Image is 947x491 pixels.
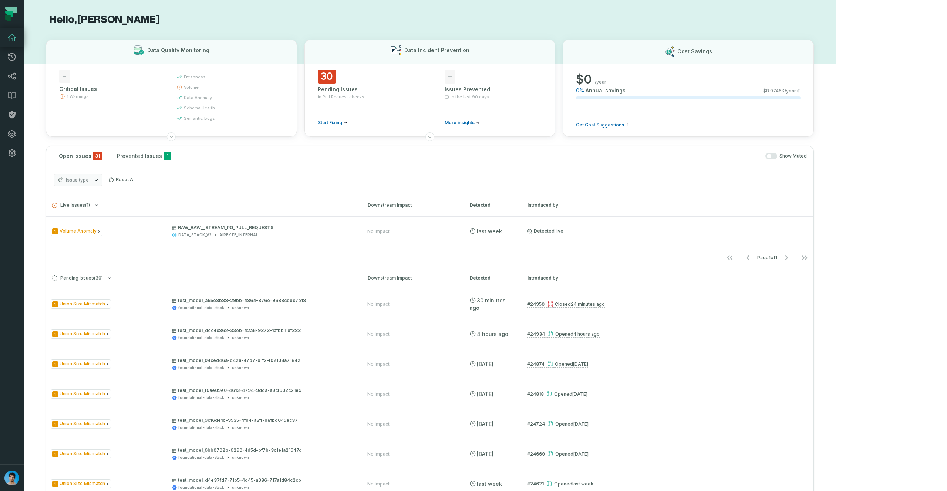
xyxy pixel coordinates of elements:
[184,74,206,80] span: freshness
[368,275,456,281] div: Downstream Impact
[51,227,102,236] span: Issue Type
[178,305,224,311] div: foundational-data-stack
[576,72,592,87] span: $ 0
[52,391,58,397] span: Severity
[527,451,589,457] a: #24669Opened[DATE] 5:31:48 AM
[172,387,354,393] p: test_model_f6ae09e0-4613-4794-9dda-a9cf602c21e9
[53,146,108,166] button: Open Issues
[178,485,224,490] div: foundational-data-stack
[67,94,89,99] span: 1 Warnings
[739,250,757,265] button: Go to previous page
[172,447,354,453] p: test_model_6bb0702b-6290-4d5d-bf7b-3c1e1a21647d
[172,298,354,304] p: test_model_a65e8b88-29bb-4864-876e-9688cddc7b18
[547,361,588,367] div: Opened
[52,361,58,367] span: Severity
[172,225,354,231] p: RAW_RAW__STREAM_PG_PULL_REQUESTS
[184,115,215,121] span: semantic bugs
[445,86,542,93] div: Issues Prevented
[477,391,493,397] relative-time: Aug 24, 2025, 5:41 AM GMT+3
[573,451,589,457] relative-time: Aug 21, 2025, 5:31 AM GMT+3
[178,232,212,238] div: DATA_STACK_V2
[46,13,814,26] h1: Hello, [PERSON_NAME]
[51,389,111,399] span: Issue Type
[318,120,342,126] span: Start Fixing
[172,328,354,333] p: test_model_dec4c862-33eb-42a6-9373-1afbb11df383
[778,250,795,265] button: Go to next page
[445,70,455,84] span: -
[367,391,390,397] div: No Impact
[469,297,506,311] relative-time: Aug 26, 2025, 9:04 AM GMT+3
[573,421,589,427] relative-time: Aug 22, 2025, 5:32 AM GMT+3
[164,152,171,160] span: 1
[219,232,258,238] div: AIRBYTE_INTERNAL
[477,451,493,457] relative-time: Aug 21, 2025, 5:37 AM GMT+3
[595,79,606,85] span: /year
[571,301,605,307] relative-time: Aug 26, 2025, 9:10 AM GMT+3
[367,421,390,427] div: No Impact
[184,105,215,111] span: schema health
[470,202,514,209] div: Detected
[547,301,605,307] div: Closed
[304,40,556,137] button: Data Incident Prevention30Pending Issuesin Pull Request checksStart Fixing-Issues PreventedIn the...
[172,358,354,363] p: test_model_04ced46a-d42a-47b7-b1f2-f02108a71842
[52,275,103,281] span: Pending Issues ( 30 )
[367,228,390,234] div: No Impact
[51,419,111,429] span: Issue Type
[52,421,58,427] span: Severity
[677,48,712,55] h3: Cost Savings
[93,152,102,160] span: critical issues and errors combined
[367,301,390,307] div: No Impact
[528,202,808,209] div: Introduced by
[52,331,58,337] span: Severity
[54,174,102,186] button: Issue type
[232,305,249,311] div: unknown
[147,47,209,54] h3: Data Quality Monitoring
[548,331,600,337] div: Opened
[52,275,354,281] button: Pending Issues(30)
[367,451,390,457] div: No Impact
[52,301,58,307] span: Severity
[52,451,58,457] span: Severity
[477,228,502,234] relative-time: Aug 19, 2025, 4:28 AM GMT+3
[367,361,390,367] div: No Impact
[184,84,199,90] span: volume
[576,122,629,128] a: Get Cost Suggestions
[51,329,111,339] span: Issue Type
[178,425,224,430] div: foundational-data-stack
[721,250,739,265] button: Go to first page
[318,86,415,93] div: Pending Issues
[547,481,593,487] div: Opened
[563,40,814,137] button: Cost Savings$0/year0%Annual savings$8.0745K/yearGet Cost Suggestions
[46,216,813,267] div: Live Issues(1)
[572,481,593,487] relative-time: Aug 20, 2025, 5:32 AM GMT+3
[367,481,390,487] div: No Impact
[59,85,163,93] div: Critical Issues
[180,153,807,159] div: Show Muted
[404,47,469,54] h3: Data Incident Prevention
[178,455,224,460] div: foundational-data-stack
[178,395,224,400] div: foundational-data-stack
[46,40,297,137] button: Data Quality Monitoring-Critical Issues1 Warningsfreshnessvolumedata anomalyschema healthsemantic...
[527,331,600,338] a: #24934Opened[DATE] 5:32:16 AM
[51,359,111,369] span: Issue Type
[232,455,249,460] div: unknown
[232,395,249,400] div: unknown
[367,331,390,337] div: No Impact
[178,335,224,341] div: foundational-data-stack
[477,421,493,427] relative-time: Aug 22, 2025, 5:38 AM GMT+3
[184,95,212,101] span: data anomaly
[572,391,587,397] relative-time: Aug 24, 2025, 5:35 AM GMT+3
[796,250,813,265] button: Go to last page
[178,365,224,370] div: foundational-data-stack
[368,202,456,209] div: Downstream Impact
[721,250,813,265] ul: Page 1 of 1
[547,391,587,397] div: Opened
[52,228,58,234] span: Severity
[548,421,589,427] div: Opened
[445,120,480,126] a: More insights
[318,120,347,126] a: Start Fixing
[527,361,588,368] a: #24874Opened[DATE] 5:33:42 AM
[232,425,249,430] div: unknown
[470,275,514,281] div: Detected
[105,174,138,186] button: Reset All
